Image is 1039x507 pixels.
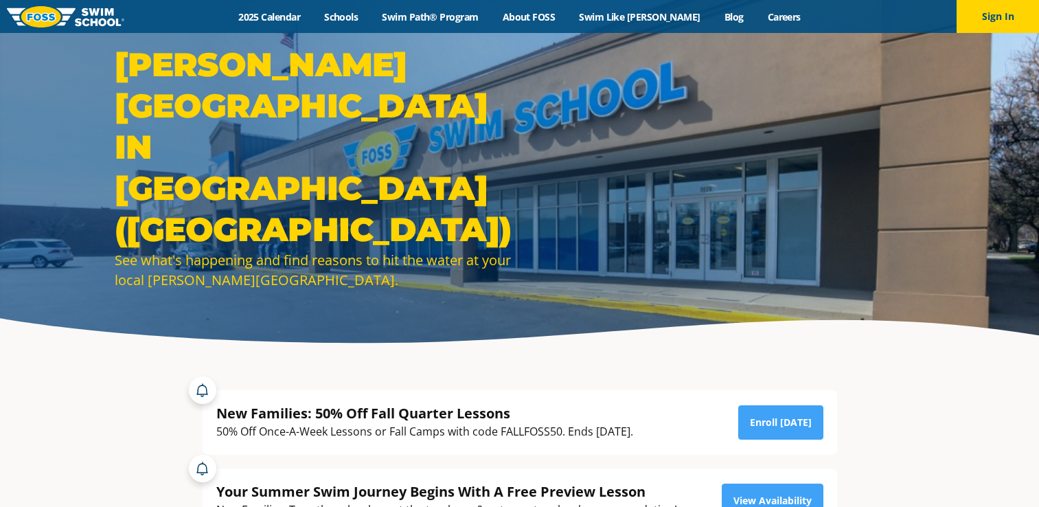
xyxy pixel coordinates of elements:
[738,405,823,440] a: Enroll [DATE]
[115,250,513,290] div: See what's happening and find reasons to hit the water at your local [PERSON_NAME][GEOGRAPHIC_DATA].
[490,10,567,23] a: About FOSS
[216,404,633,422] div: New Families: 50% Off Fall Quarter Lessons
[115,44,513,250] h1: [PERSON_NAME][GEOGRAPHIC_DATA] in [GEOGRAPHIC_DATA] ([GEOGRAPHIC_DATA])
[567,10,713,23] a: Swim Like [PERSON_NAME]
[312,10,370,23] a: Schools
[370,10,490,23] a: Swim Path® Program
[216,482,677,501] div: Your Summer Swim Journey Begins With A Free Preview Lesson
[712,10,755,23] a: Blog
[755,10,812,23] a: Careers
[227,10,312,23] a: 2025 Calendar
[216,422,633,441] div: 50% Off Once-A-Week Lessons or Fall Camps with code FALLFOSS50. Ends [DATE].
[7,6,124,27] img: FOSS Swim School Logo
